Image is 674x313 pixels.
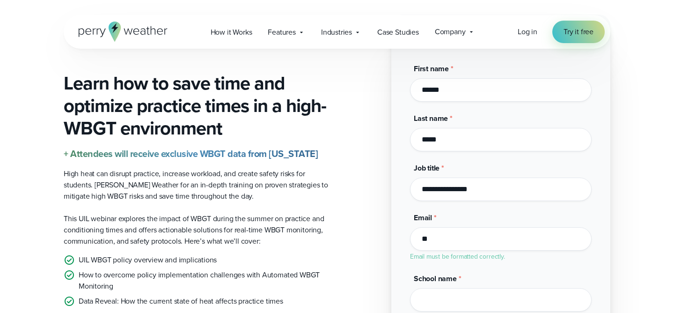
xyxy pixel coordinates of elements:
a: How it Works [203,22,260,42]
label: Email must be formatted correctly. [410,252,505,261]
h3: Learn how to save time and optimize practice times in a high-WBGT environment [64,72,330,140]
a: Try it free [552,21,605,43]
span: Try it free [564,26,593,37]
span: Job title [414,163,440,173]
a: Case Studies [369,22,427,42]
span: School name [414,273,457,284]
span: Email [414,212,432,223]
span: First name [414,63,449,74]
p: UIL WBGT policy overview and implications [79,254,217,266]
strong: + Attendees will receive exclusive WBGT data from [US_STATE] [64,147,318,161]
span: Company [435,26,466,37]
p: This UIL webinar explores the impact of WBGT during the summer on practice and conditioning times... [64,213,330,247]
span: Industries [321,27,352,38]
p: How to overcome policy implementation challenges with Automated WBGT Monitoring [79,269,330,292]
span: How it Works [211,27,252,38]
span: Case Studies [377,27,419,38]
p: Data Reveal: How the current state of heat affects practice times [79,296,283,307]
span: Features [268,27,296,38]
p: High heat can disrupt practice, increase workload, and create safety risks for students. [PERSON_... [64,168,330,202]
a: Log in [518,26,537,37]
span: Last name [414,113,448,124]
